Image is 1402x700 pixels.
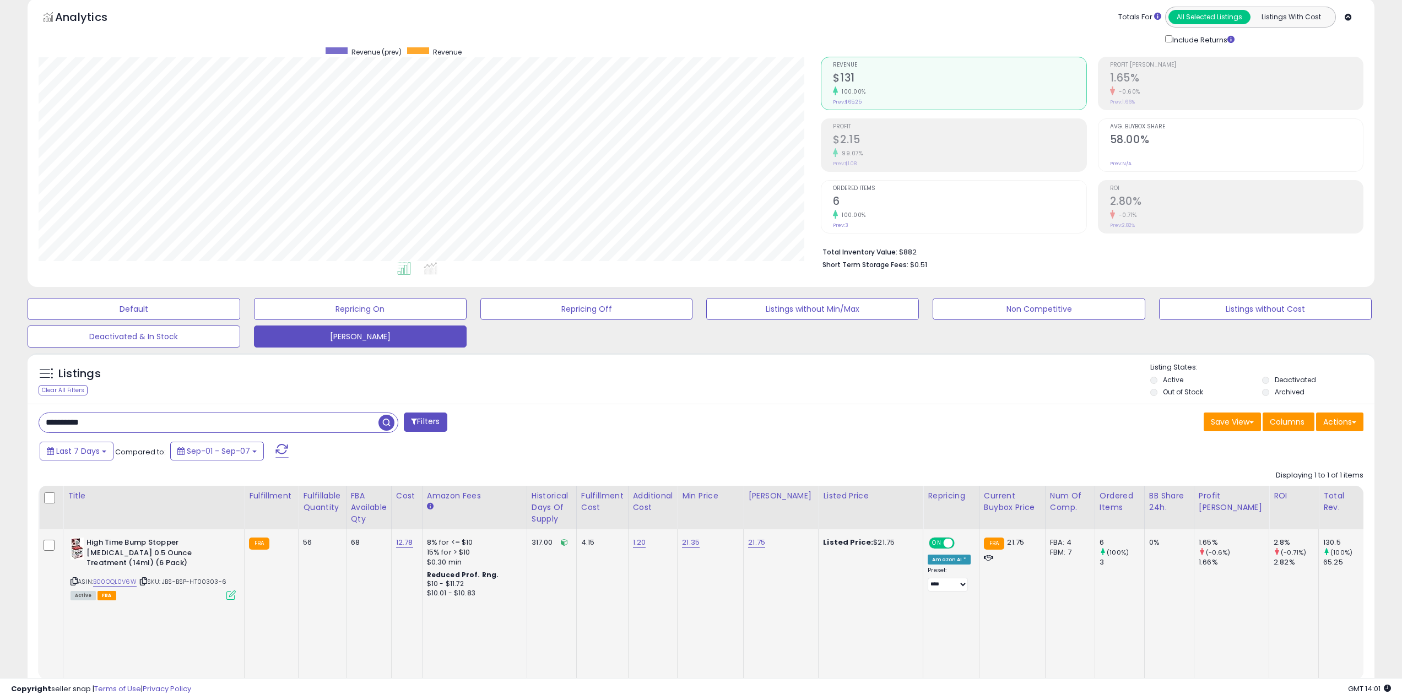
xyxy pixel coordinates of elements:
[1263,413,1314,431] button: Columns
[833,72,1086,86] h2: $131
[427,538,518,547] div: 8% for <= $10
[1159,298,1372,320] button: Listings without Cost
[1149,538,1186,547] div: 0%
[953,539,971,548] span: OFF
[303,538,337,547] div: 56
[838,211,866,219] small: 100.00%
[351,538,383,547] div: 68
[1206,548,1230,557] small: (-0.6%)
[1110,160,1132,167] small: Prev: N/A
[427,490,522,502] div: Amazon Fees
[581,538,620,547] div: 4.15
[838,88,866,96] small: 100.00%
[433,47,462,57] span: Revenue
[823,490,918,502] div: Listed Price
[1115,211,1137,219] small: -0.71%
[1270,416,1304,427] span: Columns
[1199,538,1269,547] div: 1.65%
[396,537,413,548] a: 12.78
[94,683,141,694] a: Terms of Use
[822,245,1355,258] li: $882
[1050,547,1086,557] div: FBM: 7
[1199,490,1264,513] div: Profit [PERSON_NAME]
[427,547,518,557] div: 15% for > $10
[1110,186,1363,192] span: ROI
[833,62,1086,68] span: Revenue
[748,490,814,502] div: [PERSON_NAME]
[138,577,226,586] span: | SKU: JBS-BSP-HT00303-6
[1348,683,1391,694] span: 2025-09-16 14:01 GMT
[1323,557,1368,567] div: 65.25
[28,298,240,320] button: Default
[1163,387,1203,397] label: Out of Stock
[532,490,572,525] div: Historical Days Of Supply
[28,325,240,348] button: Deactivated & In Stock
[1100,557,1144,567] div: 3
[1107,548,1129,557] small: (100%)
[532,538,568,547] div: 317.00
[351,47,402,57] span: Revenue (prev)
[833,133,1086,148] h2: $2.15
[1050,490,1090,513] div: Num of Comp.
[1100,490,1140,513] div: Ordered Items
[351,490,387,525] div: FBA Available Qty
[115,447,166,457] span: Compared to:
[984,490,1041,513] div: Current Buybox Price
[1274,538,1318,547] div: 2.8%
[748,537,765,548] a: 21.75
[1199,557,1269,567] div: 1.66%
[1050,538,1086,547] div: FBA: 4
[40,442,113,460] button: Last 7 Days
[928,490,975,502] div: Repricing
[1110,222,1135,229] small: Prev: 2.82%
[1250,10,1332,24] button: Listings With Cost
[910,259,927,270] span: $0.51
[1323,490,1363,513] div: Total Rev.
[581,490,624,513] div: Fulfillment Cost
[833,124,1086,130] span: Profit
[249,538,269,550] small: FBA
[71,591,96,600] span: All listings currently available for purchase on Amazon
[93,577,137,587] a: B00OQL0V6W
[682,490,739,502] div: Min Price
[1276,470,1363,481] div: Displaying 1 to 1 of 1 items
[838,149,863,158] small: 99.07%
[1275,387,1304,397] label: Archived
[1204,413,1261,431] button: Save View
[1100,538,1144,547] div: 6
[833,186,1086,192] span: Ordered Items
[823,537,873,547] b: Listed Price:
[822,260,908,269] b: Short Term Storage Fees:
[1168,10,1251,24] button: All Selected Listings
[58,366,101,382] h5: Listings
[98,591,116,600] span: FBA
[1110,195,1363,210] h2: 2.80%
[68,490,240,502] div: Title
[55,9,129,28] h5: Analytics
[1115,88,1140,96] small: -0.60%
[1274,557,1318,567] div: 2.82%
[1110,62,1363,68] span: Profit [PERSON_NAME]
[984,538,1004,550] small: FBA
[404,413,447,432] button: Filters
[933,298,1145,320] button: Non Competitive
[71,538,84,560] img: 41uhgtcOCCL._SL40_.jpg
[1110,133,1363,148] h2: 58.00%
[1157,33,1248,46] div: Include Returns
[1149,490,1189,513] div: BB Share 24h.
[427,589,518,598] div: $10.01 - $10.83
[254,325,467,348] button: [PERSON_NAME]
[11,684,191,694] div: seller snap | |
[706,298,919,320] button: Listings without Min/Max
[1118,12,1161,23] div: Totals For
[396,490,418,502] div: Cost
[86,538,220,571] b: High Time Bump Stopper [MEDICAL_DATA] 0.5 Ounce Treatment (14ml) (6 Pack)
[633,490,673,513] div: Additional Cost
[39,385,88,395] div: Clear All Filters
[930,539,944,548] span: ON
[187,446,250,457] span: Sep-01 - Sep-07
[1274,490,1314,502] div: ROI
[833,222,848,229] small: Prev: 3
[480,298,693,320] button: Repricing Off
[427,502,434,512] small: Amazon Fees.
